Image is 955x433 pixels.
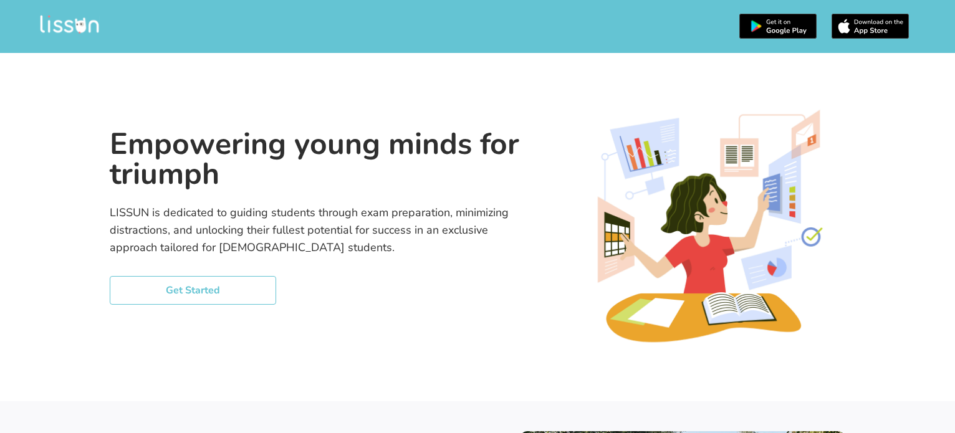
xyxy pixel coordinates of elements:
img: appleStorebtn.svg [832,14,915,39]
p: LISSUN is dedicated to guiding students through exam preparation, minimizing distractions, and un... [110,204,534,256]
img: logo-lissun-white.svg [40,15,101,34]
p: Empowering young minds for triumph [110,129,534,189]
img: gplaybtn.svg [739,14,823,39]
img: image [559,80,845,369]
button: Get Started [110,276,276,305]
